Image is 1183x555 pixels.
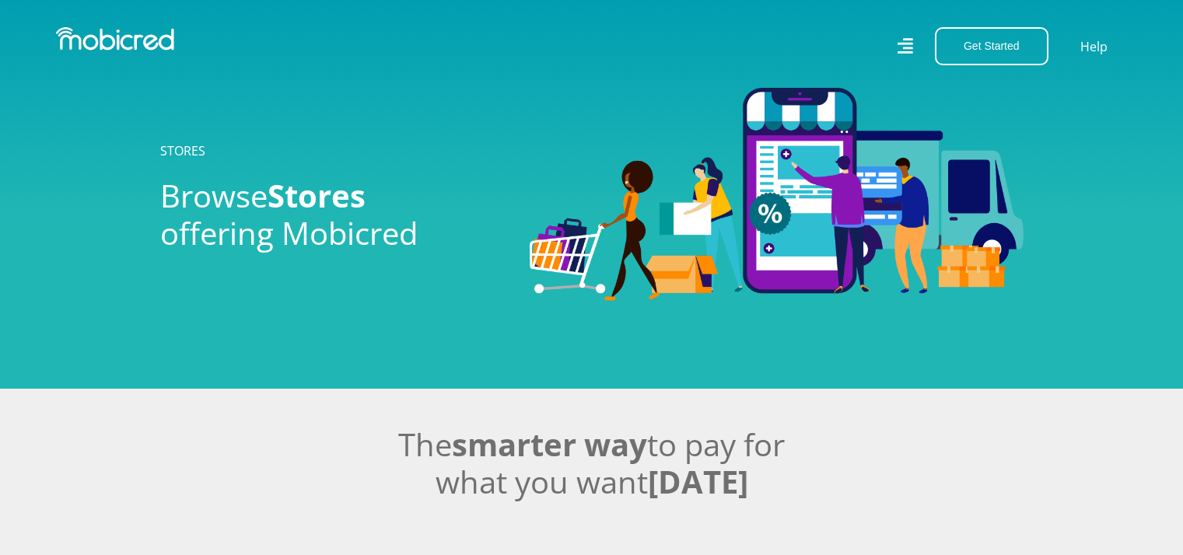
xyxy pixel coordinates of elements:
[160,142,205,159] a: STORES
[648,460,748,503] span: [DATE]
[56,27,174,51] img: Mobicred
[1080,37,1108,57] a: Help
[530,88,1024,301] img: Stores
[160,426,1024,501] h2: The to pay for what you want
[160,177,506,252] h2: Browse offering Mobicred
[268,174,366,217] span: Stores
[935,27,1048,65] button: Get Started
